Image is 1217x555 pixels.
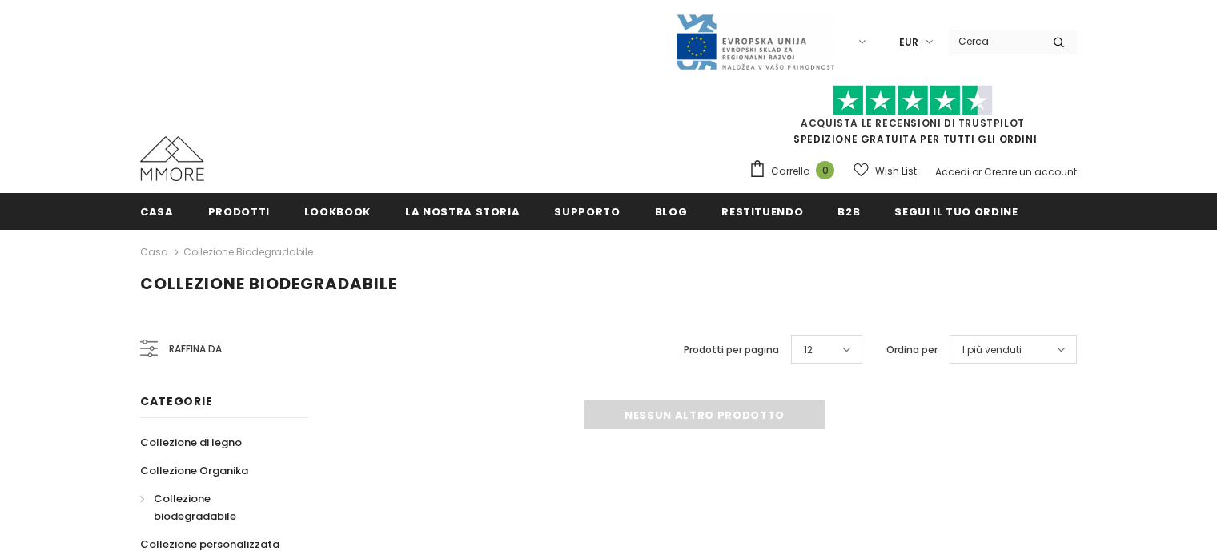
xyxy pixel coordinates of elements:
span: Collezione biodegradabile [140,272,397,295]
span: Categorie [140,393,212,409]
a: Accedi [935,165,970,179]
span: Lookbook [304,204,371,219]
a: Restituendo [721,193,803,229]
a: Collezione di legno [140,428,242,456]
a: Blog [655,193,688,229]
a: Creare un account [984,165,1077,179]
span: Restituendo [721,204,803,219]
a: B2B [837,193,860,229]
span: Carrello [771,163,809,179]
span: Blog [655,204,688,219]
a: Wish List [854,157,917,185]
span: 0 [816,161,834,179]
span: I più venduti [962,342,1022,358]
a: Prodotti [208,193,270,229]
a: Casa [140,243,168,262]
span: Collezione biodegradabile [154,491,236,524]
span: Casa [140,204,174,219]
a: Collezione Organika [140,456,248,485]
span: Segui il tuo ordine [894,204,1018,219]
span: Collezione di legno [140,435,242,450]
a: Javni Razpis [675,34,835,48]
span: 12 [804,342,813,358]
span: or [972,165,982,179]
span: SPEDIZIONE GRATUITA PER TUTTI GLI ORDINI [749,92,1077,146]
span: supporto [554,204,620,219]
span: Prodotti [208,204,270,219]
span: B2B [837,204,860,219]
label: Ordina per [886,342,938,358]
img: Casi MMORE [140,136,204,181]
a: Collezione biodegradabile [183,245,313,259]
img: Javni Razpis [675,13,835,71]
span: La nostra storia [405,204,520,219]
a: Acquista le recensioni di TrustPilot [801,116,1025,130]
label: Prodotti per pagina [684,342,779,358]
span: Wish List [875,163,917,179]
a: Lookbook [304,193,371,229]
a: La nostra storia [405,193,520,229]
span: Collezione Organika [140,463,248,478]
span: Collezione personalizzata [140,537,279,552]
img: Fidati di Pilot Stars [833,85,993,116]
a: Segui il tuo ordine [894,193,1018,229]
span: Raffina da [169,340,222,358]
a: supporto [554,193,620,229]
a: Casa [140,193,174,229]
span: EUR [899,34,918,50]
a: Collezione biodegradabile [140,485,291,530]
a: Carrello 0 [749,159,842,183]
input: Search Site [949,30,1041,53]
